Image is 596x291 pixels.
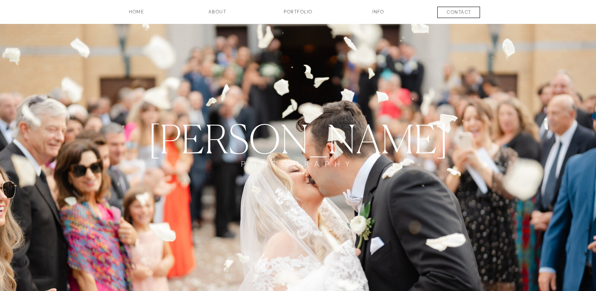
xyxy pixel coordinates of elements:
a: contact [430,9,488,18]
a: [PERSON_NAME] [131,116,466,159]
a: Portfolio [269,8,327,22]
a: HOME [108,8,166,22]
a: about [198,8,237,22]
a: INFO [359,8,398,22]
a: PHOTOGRAPHY [232,159,365,183]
